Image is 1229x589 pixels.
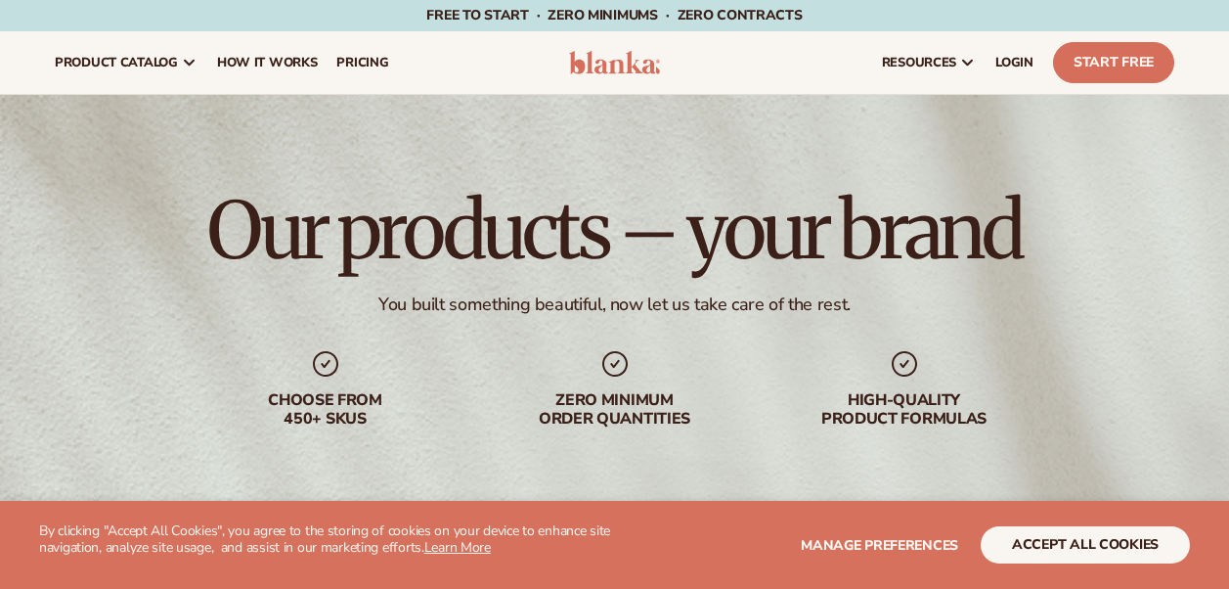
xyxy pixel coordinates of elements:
[424,538,491,557] a: Learn More
[217,55,318,70] span: How It Works
[801,526,958,564] button: Manage preferences
[336,55,388,70] span: pricing
[207,192,1021,270] h1: Our products – your brand
[882,55,956,70] span: resources
[327,31,398,94] a: pricing
[981,526,1190,564] button: accept all cookies
[490,391,740,429] div: Zero minimum order quantities
[801,536,958,555] span: Manage preferences
[45,31,207,94] a: product catalog
[1053,42,1174,83] a: Start Free
[55,55,178,70] span: product catalog
[872,31,986,94] a: resources
[378,294,851,316] div: You built something beautiful, now let us take care of the rest.
[200,391,451,429] div: Choose from 450+ Skus
[426,6,802,24] span: Free to start · ZERO minimums · ZERO contracts
[569,51,661,74] img: logo
[207,31,328,94] a: How It Works
[39,523,615,557] p: By clicking "Accept All Cookies", you agree to the storing of cookies on your device to enhance s...
[986,31,1043,94] a: LOGIN
[779,391,1030,429] div: High-quality product formulas
[995,55,1033,70] span: LOGIN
